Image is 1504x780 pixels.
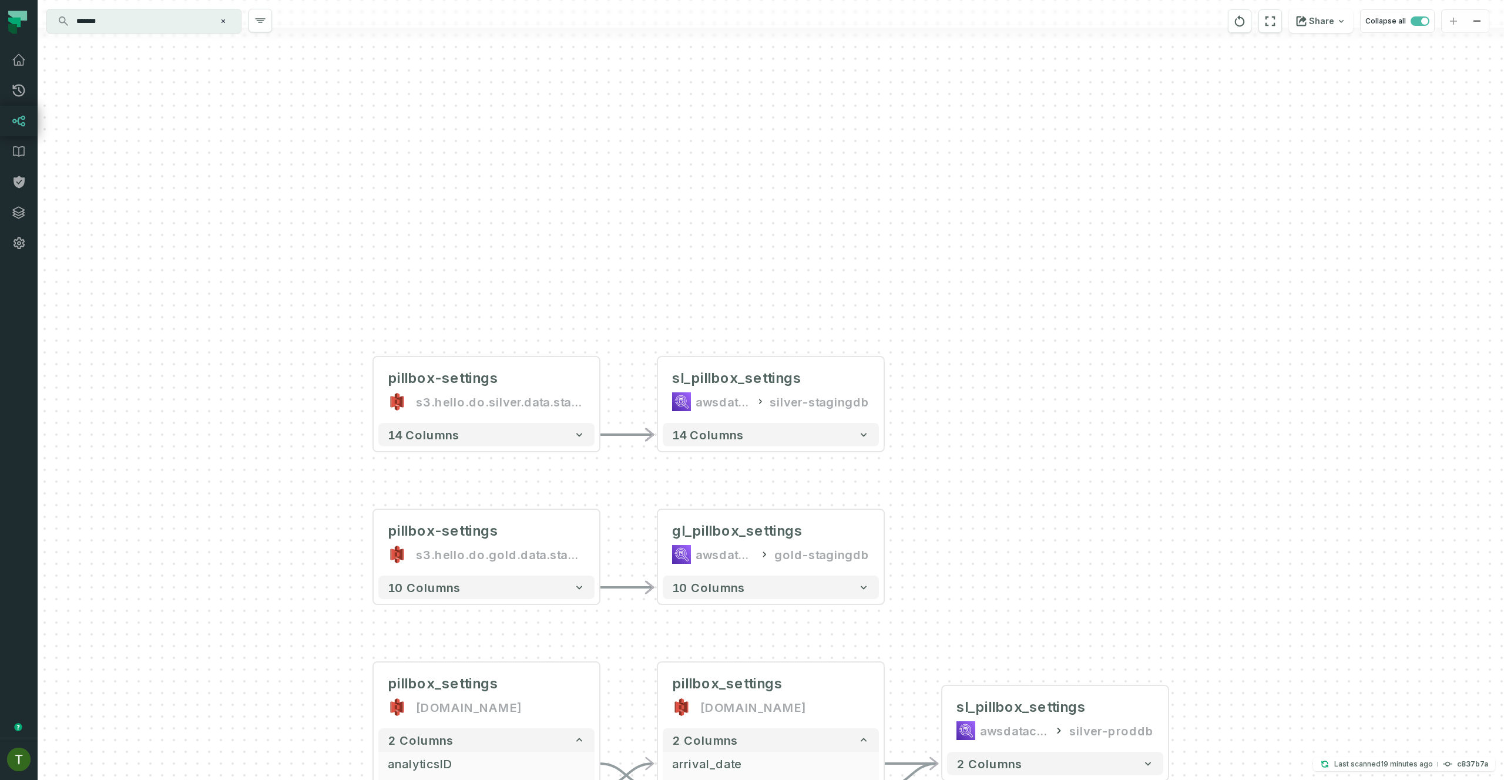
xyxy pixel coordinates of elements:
[774,545,869,564] div: gold-stagingdb
[956,757,1022,771] span: 2 columns
[388,733,454,747] span: 2 columns
[1381,759,1433,768] relative-time: Aug 27, 2025, 5:09 PM GMT+3
[388,755,585,772] span: analyticsID
[696,545,754,564] div: awsdatacatalog
[1289,9,1353,33] button: Share
[672,522,803,540] div: gl_pillbox_settings
[663,752,879,775] button: arrival_date
[388,580,461,594] span: 10 columns
[1313,757,1495,771] button: Last scanned[DATE] 5:09:18 PMc837b7a
[672,755,869,772] span: arrival_date
[672,733,738,747] span: 2 columns
[388,522,498,540] div: pillbox-settings
[696,392,750,411] div: awsdatacatalog
[672,428,744,442] span: 14 columns
[416,545,585,564] div: s3.hello.do.gold.data.staging
[956,698,1086,717] div: sl_pillbox_settings
[1465,10,1489,33] button: zoom out
[1334,758,1433,770] p: Last scanned
[7,748,31,771] img: avatar of Tomer Galun
[1457,761,1488,768] h4: c837b7a
[388,674,498,693] span: pillbox_settings
[217,15,229,27] button: Clear search query
[700,698,806,717] div: hello.do.silver.data.prod
[1360,9,1435,33] button: Collapse all
[980,721,1048,740] div: awsdatacatalog
[672,369,801,388] div: sl_pillbox_settings
[672,580,745,594] span: 10 columns
[388,428,459,442] span: 14 columns
[388,369,498,388] div: pillbox-settings
[13,722,23,732] div: Tooltip anchor
[672,674,783,693] span: pillbox_settings
[416,698,522,717] div: hello.do.data.prod
[1069,721,1154,740] div: silver-proddb
[378,752,595,775] button: analyticsID
[416,392,585,411] div: s3.hello.do.silver.data.staging
[770,392,869,411] div: silver-stagingdb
